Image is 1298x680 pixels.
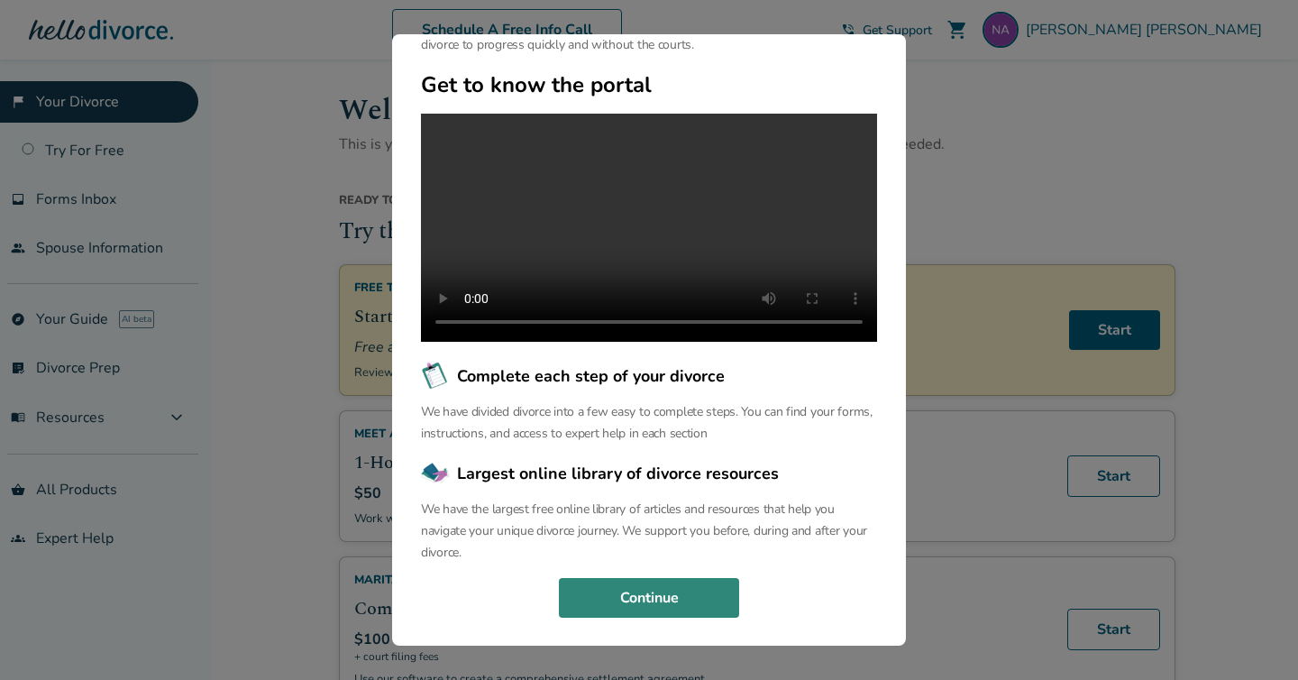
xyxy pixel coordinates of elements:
iframe: Chat Widget [1208,593,1298,680]
p: We have the largest free online library of articles and resources that help you navigate your uni... [421,499,877,564]
span: Largest online library of divorce resources [457,462,779,485]
button: Continue [559,578,739,618]
img: Largest online library of divorce resources [421,459,450,488]
img: Complete each step of your divorce [421,362,450,391]
h2: Get to know the portal [421,70,877,99]
p: Welcome to our curated collection of resources, tools and services to enable your divorce to prog... [421,13,877,56]
span: Complete each step of your divorce [457,364,725,388]
p: We have divided divorce into a few easy to complete steps. You can find your forms, instructions,... [421,401,877,445]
